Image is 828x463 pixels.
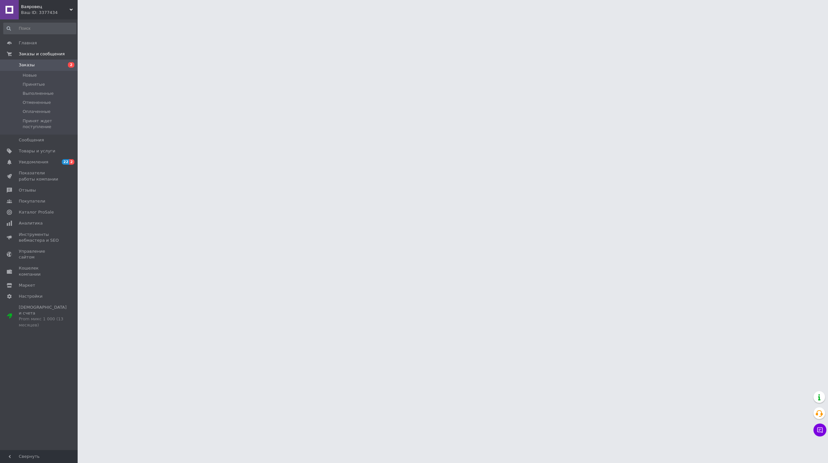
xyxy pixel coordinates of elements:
span: Новые [23,72,37,78]
span: Показатели работы компании [19,170,60,182]
span: Уведомления [19,159,48,165]
span: Заказы и сообщения [19,51,65,57]
span: Главная [19,40,37,46]
span: Отмененные [23,100,51,105]
span: Отзывы [19,187,36,193]
span: Сообщения [19,137,44,143]
span: Заказы [19,62,35,68]
span: Настройки [19,293,42,299]
span: Товары и услуги [19,148,55,154]
span: Покупатели [19,198,45,204]
span: 2 [69,159,74,165]
span: Каталог ProSale [19,209,54,215]
span: Ваяровец [21,4,70,10]
span: Оплаченные [23,109,50,115]
span: Управление сайтом [19,248,60,260]
div: Ваш ID: 3377434 [21,10,78,16]
span: Инструменты вебмастера и SEO [19,232,60,243]
span: 2 [68,62,74,68]
span: 22 [62,159,69,165]
button: Чат с покупателем [813,424,826,436]
span: Выполненные [23,91,54,96]
span: Принятые [23,82,45,87]
div: Prom микс 1 000 (13 месяцев) [19,316,67,328]
span: Аналитика [19,220,43,226]
span: Кошелек компании [19,265,60,277]
span: [DEMOGRAPHIC_DATA] и счета [19,304,67,328]
span: Маркет [19,282,35,288]
span: Принят ждет поступление [23,118,76,130]
input: Поиск [3,23,76,34]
